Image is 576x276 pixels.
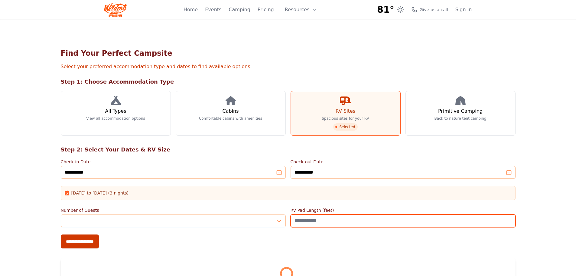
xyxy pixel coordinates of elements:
span: 81° [377,4,394,15]
label: RV Pad Length (feet) [291,207,516,213]
label: Check-out Date [291,159,516,165]
span: Give us a call [420,7,448,13]
a: Cabins Comfortable cabins with amenities [176,91,286,136]
h3: Cabins [222,108,239,115]
a: Events [205,6,221,13]
h3: Primitive Camping [438,108,483,115]
a: All Types View all accommodation options [61,91,171,136]
a: Pricing [258,6,274,13]
h1: Find Your Perfect Campsite [61,48,516,58]
a: Sign In [455,6,472,13]
a: Give us a call [411,7,448,13]
a: RV Sites Spacious sites for your RV Selected [291,91,401,136]
p: Spacious sites for your RV [322,116,369,121]
label: Number of Guests [61,207,286,213]
a: Home [184,6,198,13]
a: Primitive Camping Back to nature tent camping [405,91,516,136]
h3: RV Sites [336,108,355,115]
span: [DATE] to [DATE] (3 nights) [71,190,129,196]
p: Back to nature tent camping [434,116,487,121]
label: Check-in Date [61,159,286,165]
p: Select your preferred accommodation type and dates to find available options. [61,63,516,70]
h2: Step 1: Choose Accommodation Type [61,78,516,86]
a: Camping [229,6,250,13]
h2: Step 2: Select Your Dates & RV Size [61,145,516,154]
h3: All Types [105,108,126,115]
button: Resources [281,4,321,16]
span: Selected [333,123,357,131]
p: Comfortable cabins with amenities [199,116,262,121]
p: View all accommodation options [86,116,145,121]
img: Wildcat Logo [104,2,127,17]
